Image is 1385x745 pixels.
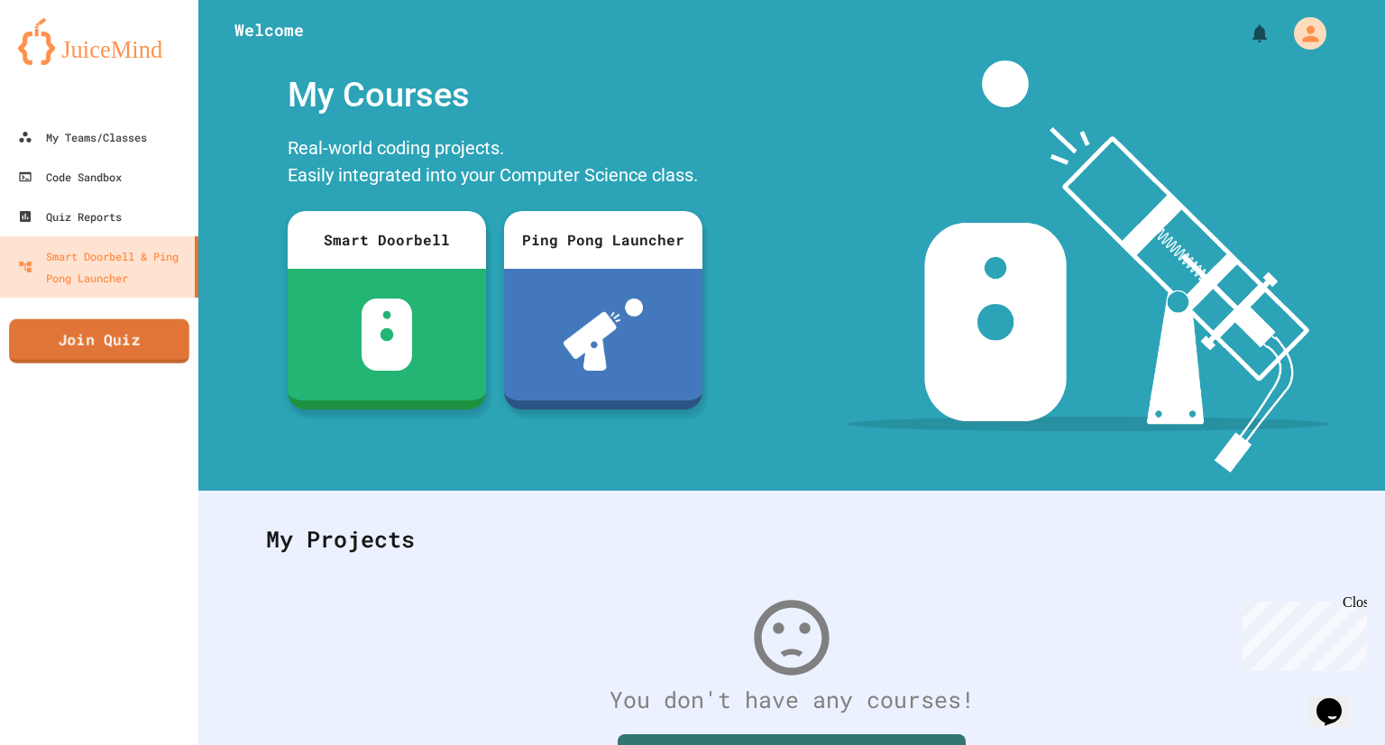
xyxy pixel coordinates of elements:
[18,18,180,65] img: logo-orange.svg
[7,7,124,115] div: Chat with us now!Close
[288,211,486,269] div: Smart Doorbell
[362,299,413,371] img: sdb-white.svg
[1275,13,1331,54] div: My Account
[504,211,702,269] div: Ping Pong Launcher
[279,60,711,130] div: My Courses
[1309,673,1367,727] iframe: chat widget
[564,299,644,371] img: ppl-with-ball.png
[18,126,147,148] div: My Teams/Classes
[18,245,188,289] div: Smart Doorbell & Ping Pong Launcher
[248,683,1335,717] div: You don't have any courses!
[847,60,1330,473] img: banner-image-my-projects.png
[1215,18,1275,49] div: My Notifications
[1235,594,1367,671] iframe: chat widget
[9,319,189,363] a: Join Quiz
[279,130,711,198] div: Real-world coding projects. Easily integrated into your Computer Science class.
[248,504,1335,575] div: My Projects
[18,206,122,227] div: Quiz Reports
[18,166,122,188] div: Code Sandbox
